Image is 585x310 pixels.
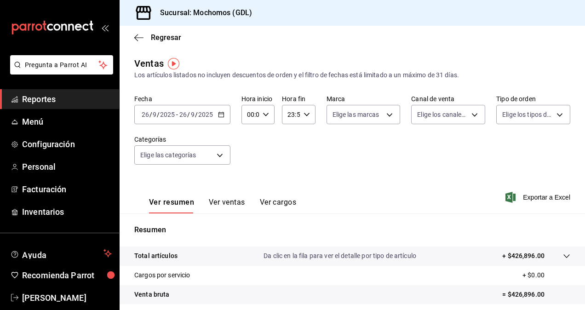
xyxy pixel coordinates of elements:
[141,111,149,118] input: --
[179,111,187,118] input: --
[25,60,99,70] span: Pregunta a Parrot AI
[134,251,178,261] p: Total artículos
[149,198,296,213] div: navigation tabs
[134,270,190,280] p: Cargos por servicio
[101,24,109,31] button: open_drawer_menu
[134,33,181,42] button: Regresar
[187,111,190,118] span: /
[22,93,112,105] span: Reportes
[149,111,152,118] span: /
[502,110,553,119] span: Elige los tipos de orden
[22,115,112,128] span: Menú
[22,161,112,173] span: Personal
[507,192,570,203] button: Exportar a Excel
[153,7,252,18] h3: Sucursal: Mochomos (GDL)
[168,58,179,69] img: Tooltip marker
[134,136,230,143] label: Categorías
[149,198,194,213] button: Ver resumen
[22,138,112,150] span: Configuración
[417,110,468,119] span: Elige los canales de venta
[198,111,213,118] input: ----
[22,206,112,218] span: Inventarios
[502,251,545,261] p: + $426,896.00
[411,96,485,102] label: Canal de venta
[264,251,416,261] p: Da clic en la fila para ver el detalle por tipo de artículo
[160,111,175,118] input: ----
[134,224,570,235] p: Resumen
[333,110,379,119] span: Elige las marcas
[134,70,570,80] div: Los artículos listados no incluyen descuentos de orden y el filtro de fechas está limitado a un m...
[134,57,164,70] div: Ventas
[190,111,195,118] input: --
[22,292,112,304] span: [PERSON_NAME]
[502,290,570,299] p: = $426,896.00
[522,270,570,280] p: + $0.00
[241,96,275,102] label: Hora inicio
[152,111,157,118] input: --
[10,55,113,75] button: Pregunta a Parrot AI
[282,96,315,102] label: Hora fin
[327,96,401,102] label: Marca
[22,269,112,281] span: Recomienda Parrot
[22,248,100,259] span: Ayuda
[176,111,178,118] span: -
[6,67,113,76] a: Pregunta a Parrot AI
[134,290,169,299] p: Venta bruta
[157,111,160,118] span: /
[140,150,196,160] span: Elige las categorías
[209,198,245,213] button: Ver ventas
[134,96,230,102] label: Fecha
[496,96,570,102] label: Tipo de orden
[195,111,198,118] span: /
[22,183,112,195] span: Facturación
[260,198,297,213] button: Ver cargos
[151,33,181,42] span: Regresar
